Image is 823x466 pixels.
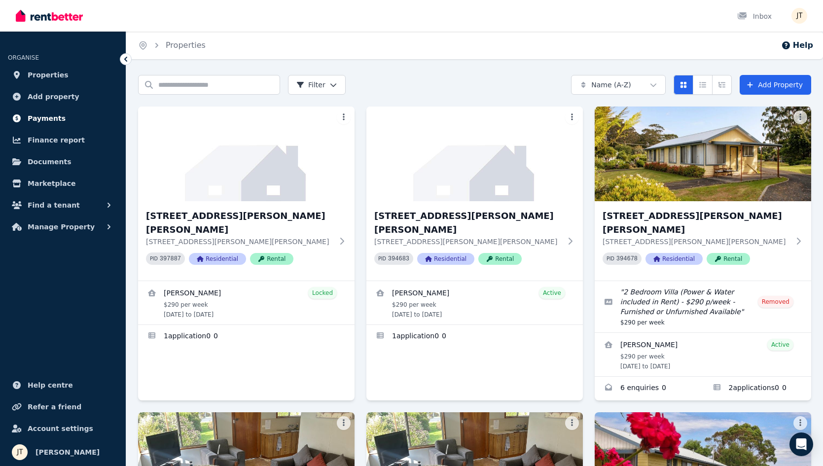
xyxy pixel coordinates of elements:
span: Refer a friend [28,401,81,413]
a: Applications for 5/21 Andrew St, Strahan [703,377,812,400]
img: 5/21 Andrew St, Strahan [595,107,811,201]
span: [PERSON_NAME] [36,446,100,458]
button: Help [781,39,813,51]
span: Manage Property [28,221,95,233]
a: 5/21 Andrew St, Strahan[STREET_ADDRESS][PERSON_NAME][PERSON_NAME][STREET_ADDRESS][PERSON_NAME][PE... [595,107,811,281]
button: More options [337,110,351,124]
img: Jamie Taylor [791,8,807,24]
a: Properties [166,40,206,50]
span: Rental [250,253,293,265]
h3: [STREET_ADDRESS][PERSON_NAME][PERSON_NAME] [374,209,561,237]
a: View details for Pamela Carroll [595,333,811,376]
nav: Breadcrumb [126,32,217,59]
p: [STREET_ADDRESS][PERSON_NAME][PERSON_NAME] [374,237,561,247]
a: Account settings [8,419,118,438]
span: Rental [707,253,750,265]
span: Payments [28,112,66,124]
a: Documents [8,152,118,172]
button: Find a tenant [8,195,118,215]
p: [STREET_ADDRESS][PERSON_NAME][PERSON_NAME] [146,237,333,247]
button: Card view [674,75,693,95]
a: View details for Dimity Williams [366,281,583,324]
button: More options [337,416,351,430]
h3: [STREET_ADDRESS][PERSON_NAME][PERSON_NAME] [146,209,333,237]
a: Add Property [740,75,811,95]
a: Help centre [8,375,118,395]
p: [STREET_ADDRESS][PERSON_NAME][PERSON_NAME] [603,237,789,247]
a: Refer a friend [8,397,118,417]
span: Properties [28,69,69,81]
a: Enquiries for 5/21 Andrew St, Strahan [595,377,703,400]
img: RentBetter [16,8,83,23]
span: Finance report [28,134,85,146]
img: 2/21 Andrew St, Strahan [138,107,355,201]
a: Properties [8,65,118,85]
h3: [STREET_ADDRESS][PERSON_NAME][PERSON_NAME] [603,209,789,237]
span: Add property [28,91,79,103]
span: Name (A-Z) [591,80,631,90]
span: Find a tenant [28,199,80,211]
span: Help centre [28,379,73,391]
span: Documents [28,156,72,168]
div: Open Intercom Messenger [789,432,813,456]
span: Marketplace [28,178,75,189]
span: Residential [645,253,703,265]
code: 397887 [160,255,181,262]
div: Inbox [737,11,772,21]
a: Payments [8,108,118,128]
img: Jamie Taylor [12,444,28,460]
a: Edit listing: 2 Bedroom Villa (Power & Water included in Rent) - $290 p/week - Furnished or Unfur... [595,281,811,332]
span: Rental [478,253,522,265]
a: Add property [8,87,118,107]
code: 394678 [616,255,638,262]
button: Manage Property [8,217,118,237]
code: 394683 [388,255,409,262]
button: More options [793,110,807,124]
small: PID [607,256,614,261]
button: More options [793,416,807,430]
a: 2/21 Andrew St, Strahan[STREET_ADDRESS][PERSON_NAME][PERSON_NAME][STREET_ADDRESS][PERSON_NAME][PE... [138,107,355,281]
img: 4/21 Andrew St, Strahan [366,107,583,201]
span: ORGANISE [8,54,39,61]
span: Filter [296,80,325,90]
a: Marketplace [8,174,118,193]
span: Residential [417,253,474,265]
small: PID [150,256,158,261]
button: Expanded list view [712,75,732,95]
a: Finance report [8,130,118,150]
a: 4/21 Andrew St, Strahan[STREET_ADDRESS][PERSON_NAME][PERSON_NAME][STREET_ADDRESS][PERSON_NAME][PE... [366,107,583,281]
div: View options [674,75,732,95]
button: Name (A-Z) [571,75,666,95]
button: More options [565,416,579,430]
a: View details for Alexandre Flaschner [138,281,355,324]
a: Applications for 4/21 Andrew St, Strahan [366,325,583,349]
button: Filter [288,75,346,95]
a: Applications for 2/21 Andrew St, Strahan [138,325,355,349]
span: Account settings [28,423,93,434]
button: More options [565,110,579,124]
button: Compact list view [693,75,713,95]
small: PID [378,256,386,261]
span: Residential [189,253,246,265]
